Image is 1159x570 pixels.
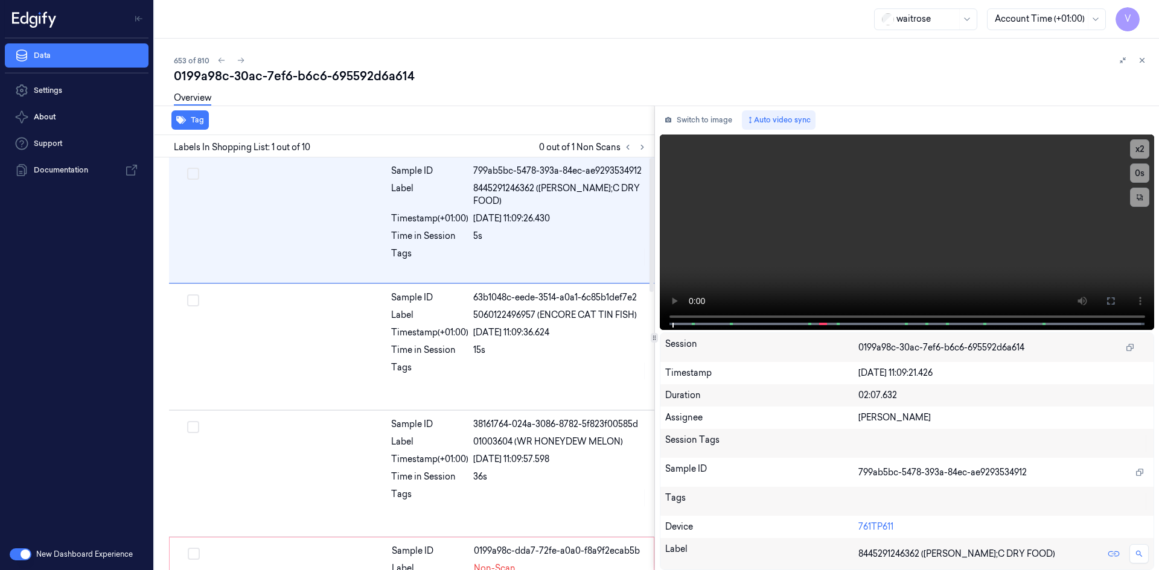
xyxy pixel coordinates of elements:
[188,548,200,560] button: Select row
[5,78,148,103] a: Settings
[858,466,1027,479] span: 799ab5bc-5478-393a-84ec-ae9293534912
[473,453,647,466] div: [DATE] 11:09:57.598
[391,470,468,483] div: Time in Session
[474,545,647,557] div: 0199a98c-dda7-72fe-a0a0-f8a9f2ecab5b
[187,168,199,180] button: Select row
[665,338,859,357] div: Session
[665,367,859,379] div: Timestamp
[391,453,468,466] div: Timestamp (+01:00)
[5,131,148,156] a: Support
[665,492,859,511] div: Tags
[665,463,859,482] div: Sample ID
[665,434,859,453] div: Session Tags
[665,411,859,424] div: Assignee
[665,521,859,533] div: Device
[473,470,647,483] div: 36s
[391,291,468,304] div: Sample ID
[473,418,647,431] div: 38161764-024a-3086-8782-5f823f00585d
[473,309,637,321] span: 5060122496957 (ENCORE CAT TIN FISH)
[660,110,737,130] button: Switch to image
[1130,139,1149,159] button: x2
[473,435,623,448] span: 01003604 (WR HONEYDEW MELON)
[665,543,859,565] div: Label
[858,389,1149,402] div: 02:07.632
[392,545,469,557] div: Sample ID
[858,341,1024,354] span: 0199a98c-30ac-7ef6-b6c6-695592d6a614
[5,43,148,68] a: Data
[391,488,468,507] div: Tags
[391,309,468,321] div: Label
[391,344,468,356] div: Time in Session
[858,521,1149,533] div: 761TP611
[473,230,647,242] div: 5s
[391,212,468,225] div: Timestamp (+01:00)
[858,548,1055,560] span: 8445291246362 ([PERSON_NAME];C DRY FOOD)
[174,68,1149,84] div: 0199a98c-30ac-7ef6-b6c6-695592d6a614
[391,418,468,431] div: Sample ID
[742,110,816,130] button: Auto video sync
[129,9,148,28] button: Toggle Navigation
[473,212,647,225] div: [DATE] 11:09:26.430
[473,165,647,177] div: 799ab5bc-5478-393a-84ec-ae9293534912
[539,140,650,154] span: 0 out of 1 Non Scans
[391,435,468,448] div: Label
[858,367,1149,379] div: [DATE] 11:09:21.426
[473,291,647,304] div: 63b1048c-eede-3514-a0a1-6c85b1def7e2
[391,182,468,207] div: Label
[391,326,468,339] div: Timestamp (+01:00)
[473,344,647,356] div: 15s
[174,55,209,66] span: 653 of 810
[174,92,211,106] a: Overview
[473,182,647,207] span: 8445291246362 ([PERSON_NAME];C DRY FOOD)
[391,165,468,177] div: Sample ID
[5,158,148,182] a: Documentation
[1116,7,1140,31] button: V
[391,247,468,267] div: Tags
[171,110,209,130] button: Tag
[174,141,310,154] span: Labels In Shopping List: 1 out of 10
[858,411,1149,424] div: [PERSON_NAME]
[473,326,647,339] div: [DATE] 11:09:36.624
[5,105,148,129] button: About
[391,361,468,381] div: Tags
[391,230,468,242] div: Time in Session
[187,421,199,433] button: Select row
[1130,163,1149,183] button: 0s
[665,389,859,402] div: Duration
[187,294,199,306] button: Select row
